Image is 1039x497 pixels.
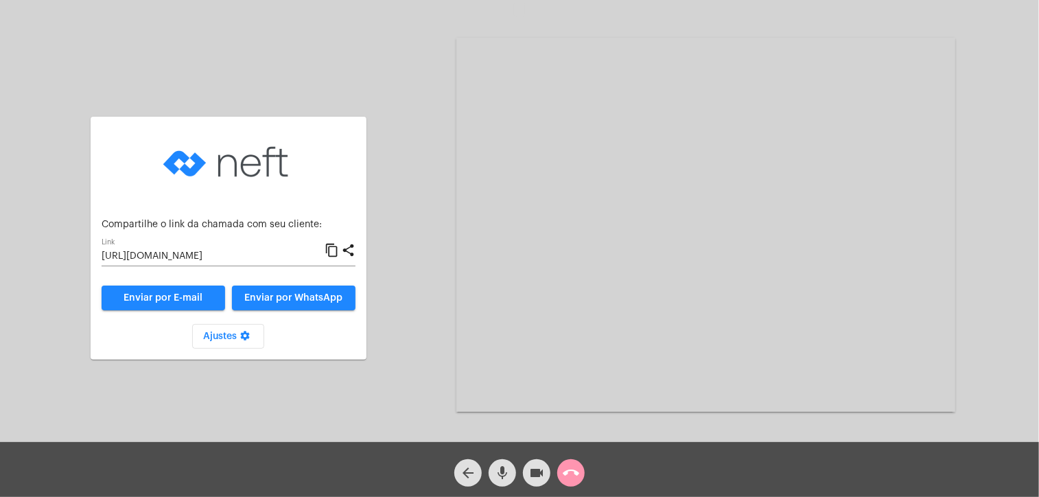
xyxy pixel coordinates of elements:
mat-icon: arrow_back [460,465,476,481]
mat-icon: call_end [563,465,579,481]
button: Ajustes [192,324,264,349]
mat-icon: content_copy [325,242,339,259]
mat-icon: mic [494,465,511,481]
mat-icon: videocam [528,465,545,481]
span: Ajustes [203,332,253,341]
a: Enviar por E-mail [102,286,225,310]
mat-icon: settings [237,330,253,347]
span: Enviar por E-mail [124,293,202,303]
span: Enviar por WhatsApp [244,293,342,303]
button: Enviar por WhatsApp [232,286,355,310]
p: Compartilhe o link da chamada com seu cliente: [102,220,355,230]
img: logo-neft-novo-2.png [160,128,297,196]
mat-icon: share [341,242,355,259]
